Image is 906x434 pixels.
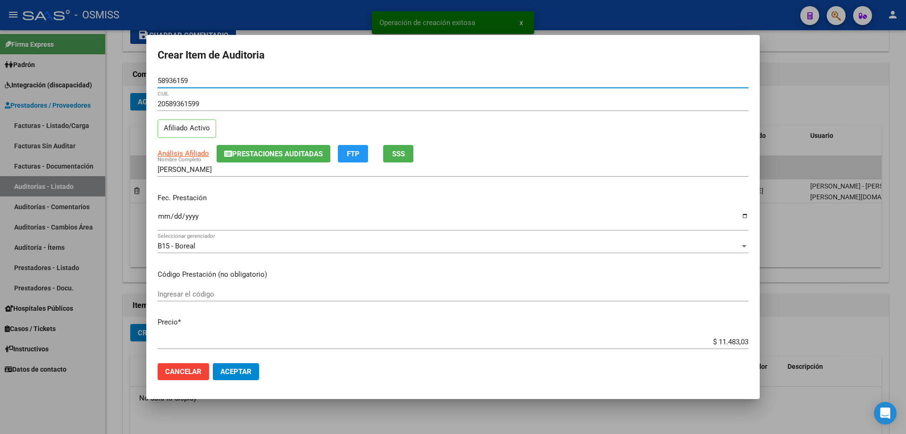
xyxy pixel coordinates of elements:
span: Cancelar [165,367,201,376]
button: Cancelar [158,363,209,380]
button: FTP [338,145,368,162]
button: Prestaciones Auditadas [217,145,330,162]
p: Afiliado Activo [158,119,216,138]
p: Fec. Prestación [158,193,748,204]
span: B15 - Boreal [158,242,195,250]
div: Open Intercom Messenger [874,402,897,425]
span: Prestaciones Auditadas [232,150,323,158]
p: Código Prestación (no obligatorio) [158,269,748,280]
h2: Crear Item de Auditoria [158,46,748,64]
button: Aceptar [213,363,259,380]
span: SSS [392,150,405,158]
span: Aceptar [220,367,252,376]
span: Análisis Afiliado [158,149,209,158]
button: SSS [383,145,413,162]
p: Precio [158,317,748,328]
span: FTP [347,150,360,158]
